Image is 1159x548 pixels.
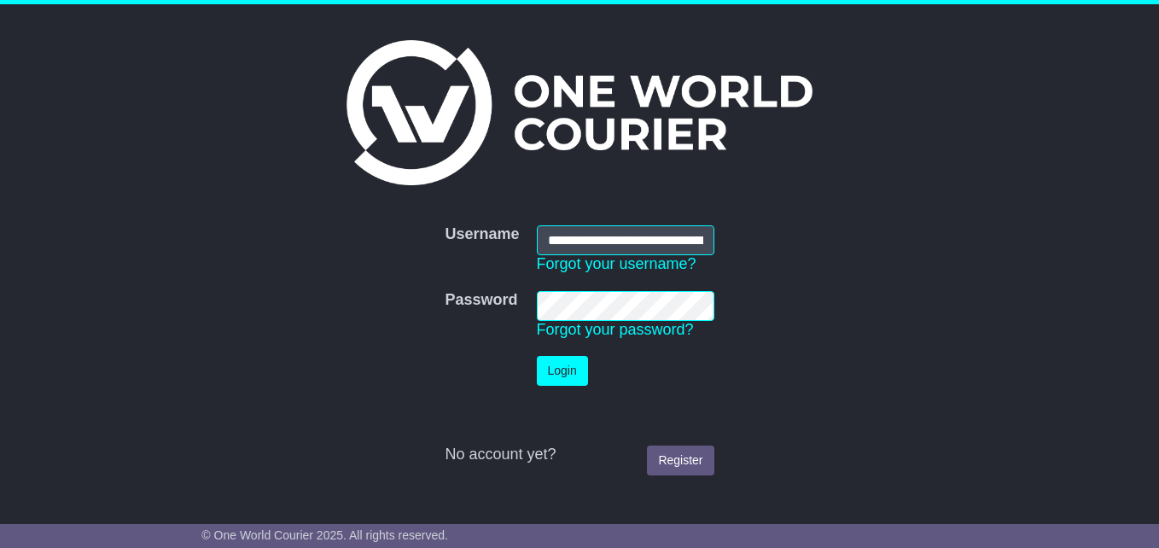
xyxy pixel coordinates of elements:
[445,291,517,310] label: Password
[537,321,694,338] a: Forgot your password?
[201,528,448,542] span: © One World Courier 2025. All rights reserved.
[647,446,713,475] a: Register
[445,225,519,244] label: Username
[445,446,713,464] div: No account yet?
[537,356,588,386] button: Login
[347,40,812,185] img: One World
[537,255,696,272] a: Forgot your username?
